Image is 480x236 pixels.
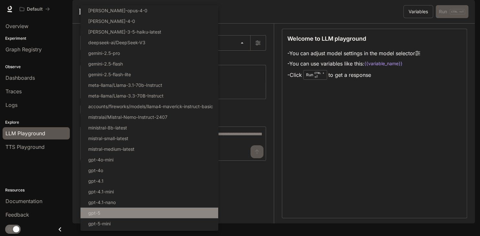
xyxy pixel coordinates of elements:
p: gpt-4.1-nano [88,199,116,206]
p: gpt-4o-mini [88,156,113,163]
p: gpt-5-mini [88,220,111,227]
p: [PERSON_NAME]-3-5-haiku-latest [88,28,161,35]
p: mistral-small-latest [88,135,128,142]
p: gpt-4.1 [88,178,103,184]
p: mistral-medium-latest [88,146,134,152]
p: meta-llama/Llama-3.3-70B-Instruct [88,92,164,99]
p: ministral-8b-latest [88,124,127,131]
p: gpt-4o [88,167,103,174]
p: meta-llama/Llama-3.1-70b-Instruct [88,82,162,88]
p: [PERSON_NAME]-opus-4-0 [88,7,147,14]
p: gemini-2.5-pro [88,50,120,56]
p: [PERSON_NAME]-4-0 [88,18,135,25]
p: gpt-4.1-mini [88,188,114,195]
p: gpt-5 [88,210,100,216]
p: gemini-2.5-flash [88,60,123,67]
p: deepseek-ai/DeepSeek-V3 [88,39,145,46]
p: gemini-2.5-flash-lite [88,71,131,78]
p: accounts/fireworks/models/llama4-maverick-instruct-basic [88,103,213,110]
p: mistralai/Mistral-Nemo-Instruct-2407 [88,114,167,120]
